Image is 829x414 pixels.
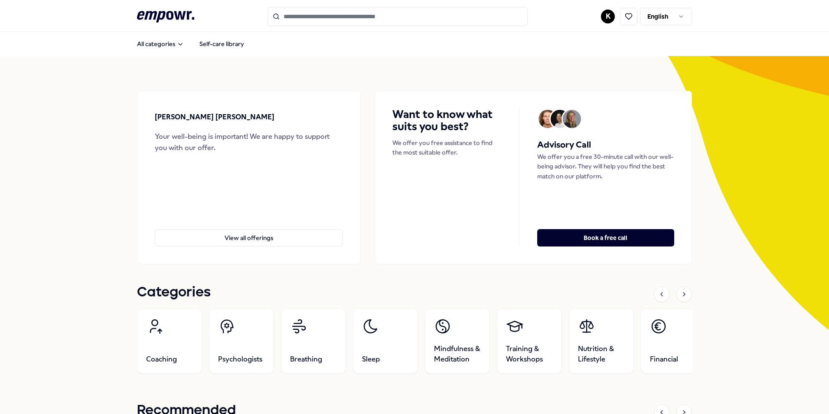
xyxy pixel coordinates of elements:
a: Breathing [281,309,346,374]
img: Avatar [563,110,581,128]
a: Psychologists [209,309,274,374]
h5: Advisory Call [537,138,674,152]
button: View all offerings [155,229,343,246]
a: Training & Workshops [497,309,562,374]
button: K [601,10,615,23]
span: Psychologists [218,354,262,365]
a: Nutrition & Lifestyle [569,309,634,374]
p: We offer you a free 30-minute call with our well-being advisor. They will help you find the best ... [537,152,674,181]
a: Financial [641,309,706,374]
button: All categories [130,35,191,53]
p: We offer you free assistance to find the most suitable offer. [392,138,502,158]
a: Coaching [137,309,202,374]
span: Breathing [290,354,322,365]
h4: Want to know what suits you best? [392,108,502,133]
nav: Main [130,35,251,53]
span: Coaching [146,354,177,365]
span: Sleep [362,354,380,365]
h1: Categories [137,282,211,303]
span: Nutrition & Lifestyle [578,344,625,365]
span: Training & Workshops [506,344,553,365]
a: Self-care library [193,35,251,53]
input: Search for products, categories or subcategories [268,7,528,26]
img: Avatar [539,110,557,128]
button: Book a free call [537,229,674,246]
a: Mindfulness & Meditation [425,309,490,374]
img: Avatar [551,110,569,128]
a: Sleep [353,309,418,374]
span: Mindfulness & Meditation [434,344,481,365]
span: Financial [650,354,678,365]
p: [PERSON_NAME] [PERSON_NAME] [155,112,274,123]
div: Your well-being is important! We are happy to support you with our offer. [155,131,343,153]
a: View all offerings [155,215,343,246]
